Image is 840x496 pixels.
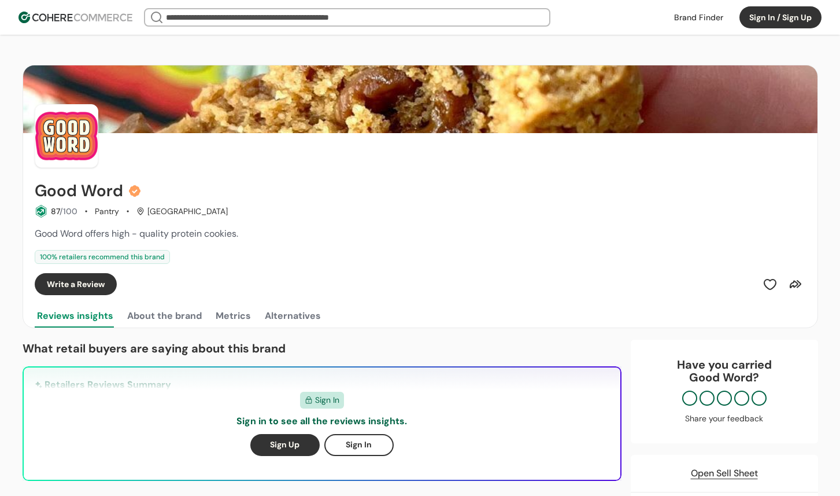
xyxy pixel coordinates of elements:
button: Write a Review [35,273,117,295]
button: Sign In / Sign Up [739,6,822,28]
button: Alternatives [262,304,323,328]
p: What retail buyers are saying about this brand [23,340,621,357]
button: Reviews insights [35,304,116,328]
span: Good Word offers high - quality protein cookies. [35,227,238,240]
span: /100 [60,206,77,216]
button: Metrics [213,304,253,328]
a: Open Sell Sheet [691,466,758,480]
span: Sign In [315,394,339,406]
div: Share your feedback [642,413,806,425]
div: [GEOGRAPHIC_DATA] [136,205,228,218]
p: Good Word ? [642,371,806,384]
p: Sign in to see all the reviews insights. [236,414,407,428]
button: About the brand [125,304,204,328]
div: Pantry [95,205,119,218]
div: 100 % retailers recommend this brand [35,250,170,264]
h2: Good Word [35,182,123,200]
img: Brand Photo [35,104,98,168]
div: Have you carried [642,358,806,384]
button: Sign Up [250,434,320,456]
img: Brand cover image [23,65,817,133]
img: Cohere Logo [18,12,132,23]
span: 87 [51,206,60,216]
button: Sign In [324,434,394,456]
